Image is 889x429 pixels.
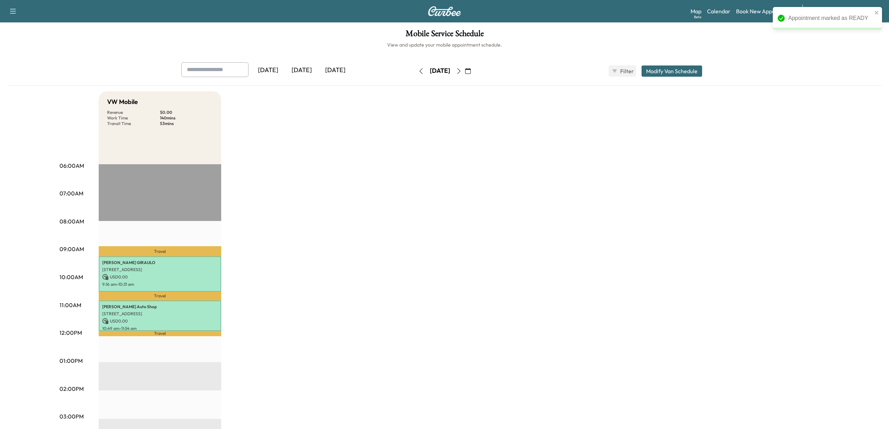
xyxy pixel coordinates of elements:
[620,67,633,75] span: Filter
[102,274,218,280] p: USD 0.00
[430,67,450,75] div: [DATE]
[7,41,882,48] h6: View and update your mobile appointment schedule.
[59,245,84,253] p: 09:00AM
[107,121,160,126] p: Transit Time
[59,385,84,393] p: 02:00PM
[99,331,221,336] p: Travel
[59,161,84,170] p: 06:00AM
[160,121,213,126] p: 53 mins
[59,357,83,365] p: 01:00PM
[99,246,221,257] p: Travel
[107,115,160,121] p: Work Time
[59,217,84,226] p: 08:00AM
[7,29,882,41] h1: Mobile Service Schedule
[107,97,138,107] h5: VW Mobile
[102,260,218,265] p: [PERSON_NAME] GIRAULO
[694,14,701,20] div: Beta
[251,62,285,78] div: [DATE]
[59,328,82,337] p: 12:00PM
[691,7,701,15] a: MapBeta
[107,110,160,115] p: Revenue
[642,65,702,77] button: Modify Van Schedule
[99,292,221,300] p: Travel
[59,273,83,281] p: 10:00AM
[285,62,318,78] div: [DATE]
[102,304,218,310] p: [PERSON_NAME] Auto Shop
[59,301,81,309] p: 11:00AM
[160,115,213,121] p: 140 mins
[609,65,636,77] button: Filter
[736,7,795,15] a: Book New Appointment
[160,110,213,115] p: $ 0.00
[102,267,218,272] p: [STREET_ADDRESS]
[59,189,83,198] p: 07:00AM
[59,412,84,421] p: 03:00PM
[788,14,872,22] div: Appointment marked as READY
[318,62,352,78] div: [DATE]
[102,311,218,317] p: [STREET_ADDRESS]
[102,282,218,287] p: 9:16 am - 10:31 am
[874,10,879,15] button: close
[102,326,218,331] p: 10:49 am - 11:54 am
[428,6,461,16] img: Curbee Logo
[707,7,730,15] a: Calendar
[102,318,218,324] p: USD 0.00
